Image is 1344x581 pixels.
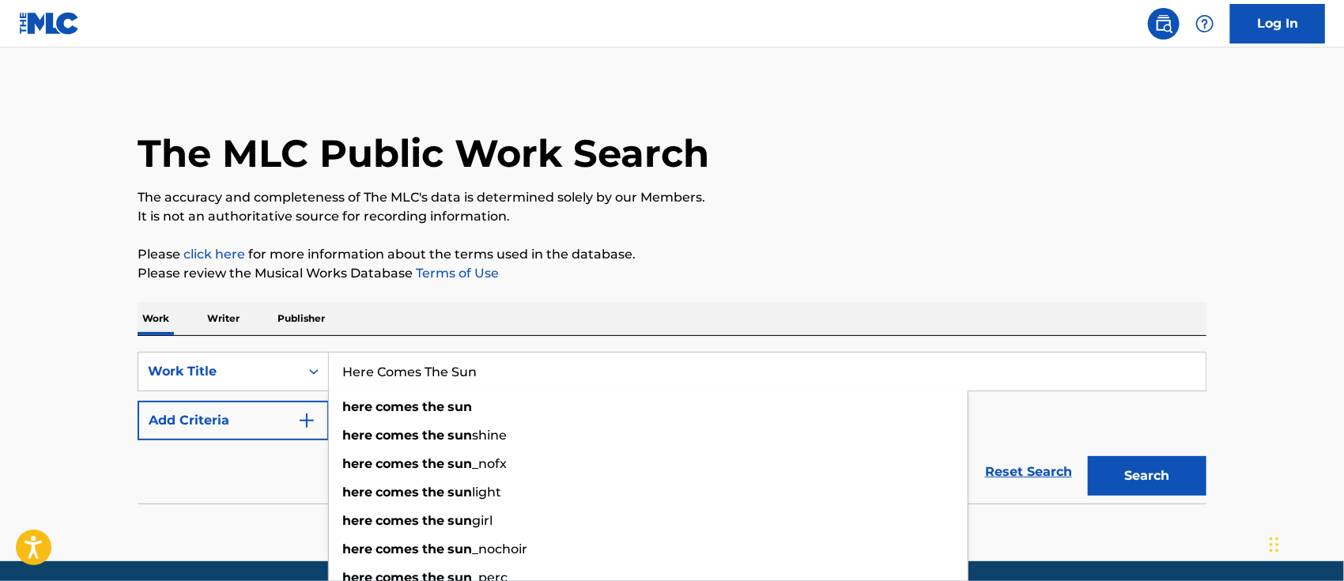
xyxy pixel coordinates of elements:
[447,399,472,414] strong: sun
[422,513,444,528] strong: the
[472,485,501,500] span: light
[376,485,419,500] strong: comes
[447,513,472,528] strong: sun
[1154,14,1173,33] img: search
[342,428,372,443] strong: here
[422,456,444,471] strong: the
[342,456,372,471] strong: here
[422,399,444,414] strong: the
[447,456,472,471] strong: sun
[1088,456,1206,496] button: Search
[1189,8,1221,40] div: Help
[472,541,527,556] span: _nochoir
[977,455,1080,489] a: Reset Search
[472,456,507,471] span: _nofx
[342,399,372,414] strong: here
[138,188,1206,207] p: The accuracy and completeness of The MLC's data is determined solely by our Members.
[422,541,444,556] strong: the
[376,513,419,528] strong: comes
[376,541,419,556] strong: comes
[472,428,507,443] span: shine
[413,266,499,281] a: Terms of Use
[376,428,419,443] strong: comes
[342,513,372,528] strong: here
[138,264,1206,283] p: Please review the Musical Works Database
[138,130,709,177] h1: The MLC Public Work Search
[1270,521,1279,568] div: Drag
[138,352,1206,504] form: Search Form
[342,485,372,500] strong: here
[447,428,472,443] strong: sun
[1148,8,1180,40] a: Public Search
[148,362,290,381] div: Work Title
[447,541,472,556] strong: sun
[138,302,174,335] p: Work
[376,399,419,414] strong: comes
[138,207,1206,226] p: It is not an authoritative source for recording information.
[447,485,472,500] strong: sun
[183,247,245,262] a: click here
[297,411,316,430] img: 9d2ae6d4665cec9f34b9.svg
[138,401,329,440] button: Add Criteria
[376,456,419,471] strong: comes
[138,245,1206,264] p: Please for more information about the terms used in the database.
[202,302,244,335] p: Writer
[273,302,330,335] p: Publisher
[422,428,444,443] strong: the
[1265,505,1344,581] iframe: Chat Widget
[1195,14,1214,33] img: help
[342,541,372,556] strong: here
[1230,4,1325,43] a: Log In
[19,12,80,35] img: MLC Logo
[472,513,493,528] span: girl
[422,485,444,500] strong: the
